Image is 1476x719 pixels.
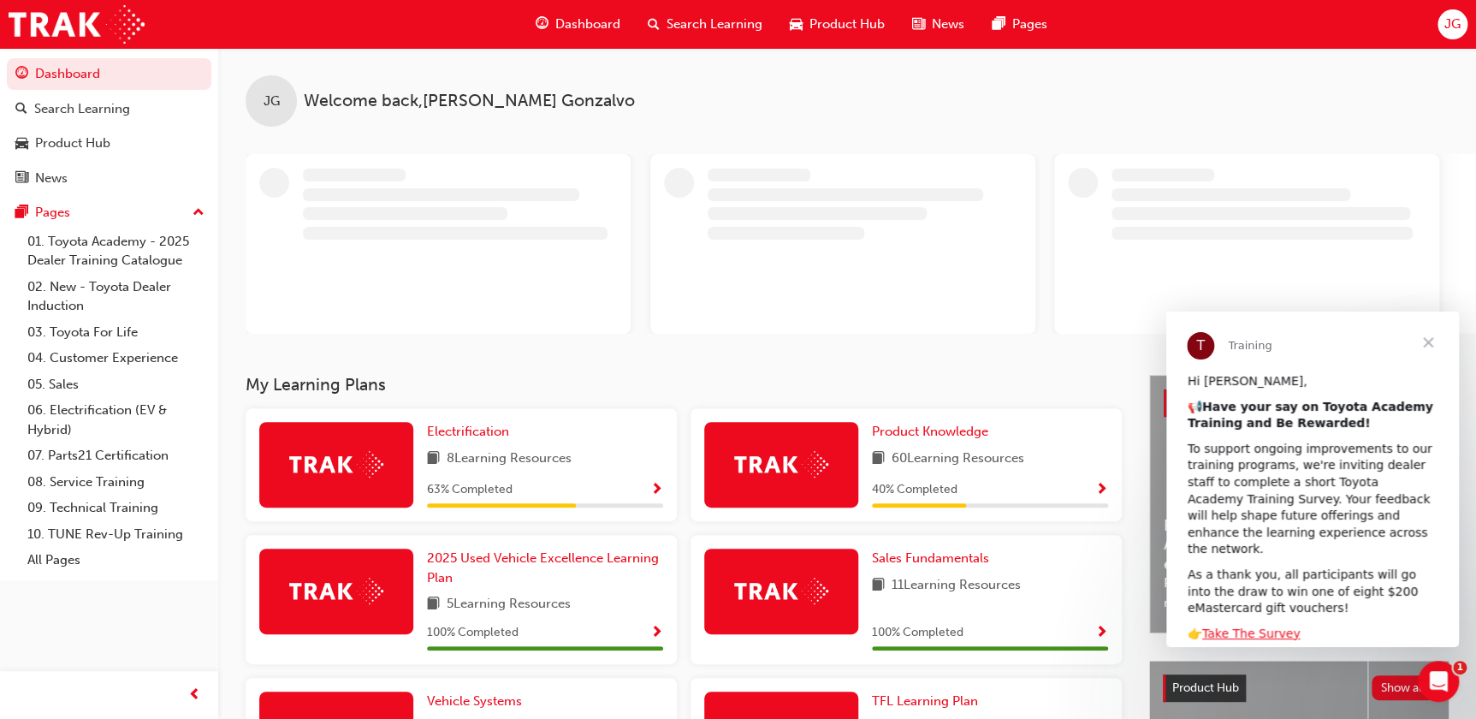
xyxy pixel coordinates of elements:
[872,422,995,442] a: Product Knowledge
[21,229,211,274] a: 01. Toyota Academy - 2025 Dealer Training Catalogue
[555,15,620,34] span: Dashboard
[912,14,925,35] span: news-icon
[188,685,201,706] span: prev-icon
[427,594,440,615] span: book-icon
[1453,661,1467,674] span: 1
[809,15,885,34] span: Product Hub
[427,424,509,439] span: Electrification
[21,371,211,398] a: 05. Sales
[1437,9,1467,39] button: JG
[35,169,68,188] div: News
[1149,375,1449,633] a: Latest NewsShow allHelp Shape the Future of Toyota Academy Training and Win an eMastercard!Revolu...
[932,15,964,34] span: News
[7,197,211,229] button: Pages
[536,14,548,35] span: guage-icon
[289,451,383,478] img: Trak
[15,171,28,187] span: news-icon
[650,622,663,644] button: Show Progress
[35,203,70,223] div: Pages
[246,375,1122,395] h3: My Learning Plans
[15,136,28,152] span: car-icon
[1372,675,1436,700] button: Show all
[872,449,885,470] span: book-icon
[21,469,211,496] a: 08. Service Training
[667,15,762,34] span: Search Learning
[872,550,989,566] span: Sales Fundamentals
[872,424,988,439] span: Product Knowledge
[427,692,529,711] a: Vehicle Systems
[21,495,211,521] a: 09. Technical Training
[447,594,571,615] span: 5 Learning Resources
[1164,516,1434,574] span: Help Shape the Future of Toyota Academy Training and Win an eMastercard!
[447,449,572,470] span: 8 Learning Resources
[776,7,898,42] a: car-iconProduct Hub
[427,549,663,587] a: 2025 Used Vehicle Excellence Learning Plan
[21,319,211,346] a: 03. Toyota For Life
[427,449,440,470] span: book-icon
[7,163,211,194] a: News
[872,549,996,568] a: Sales Fundamentals
[734,451,828,478] img: Trak
[34,99,130,119] div: Search Learning
[872,693,978,709] span: TFL Learning Plan
[427,480,513,500] span: 63 % Completed
[1095,479,1108,501] button: Show Progress
[264,92,280,111] span: JG
[193,202,205,224] span: up-icon
[21,521,211,548] a: 10. TUNE Rev-Up Training
[9,5,145,44] img: Trak
[15,205,28,221] span: pages-icon
[1166,312,1459,647] iframe: Intercom live chat message
[427,550,659,585] span: 2025 Used Vehicle Excellence Learning Plan
[1444,15,1461,34] span: JG
[648,14,660,35] span: search-icon
[872,480,957,500] span: 40 % Completed
[1172,680,1239,695] span: Product Hub
[872,575,885,597] span: book-icon
[1095,626,1108,641] span: Show Progress
[892,575,1021,597] span: 11 Learning Resources
[992,14,1005,35] span: pages-icon
[21,547,211,573] a: All Pages
[650,479,663,501] button: Show Progress
[522,7,634,42] a: guage-iconDashboard
[427,693,522,709] span: Vehicle Systems
[304,92,635,111] span: Welcome back , [PERSON_NAME] Gonzalvo
[21,345,211,371] a: 04. Customer Experience
[634,7,776,42] a: search-iconSearch Learning
[21,274,211,319] a: 02. New - Toyota Dealer Induction
[15,102,27,117] span: search-icon
[21,443,211,469] a: 07. Parts21 Certification
[1418,661,1459,702] iframe: Intercom live chat
[650,626,663,641] span: Show Progress
[650,483,663,498] span: Show Progress
[734,578,828,604] img: Trak
[1164,573,1434,612] span: Revolutionise the way you access and manage your learning resources.
[7,93,211,125] a: Search Learning
[1011,15,1046,34] span: Pages
[872,623,963,643] span: 100 % Completed
[7,58,211,90] a: Dashboard
[892,449,1024,470] span: 60 Learning Resources
[15,67,28,82] span: guage-icon
[427,623,519,643] span: 100 % Completed
[1164,389,1434,417] a: Latest NewsShow all
[790,14,803,35] span: car-icon
[7,55,211,197] button: DashboardSearch LearningProduct HubNews
[7,128,211,159] a: Product Hub
[872,692,985,711] a: TFL Learning Plan
[1163,674,1435,702] a: Product HubShow all
[978,7,1060,42] a: pages-iconPages
[898,7,978,42] a: news-iconNews
[35,134,110,153] div: Product Hub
